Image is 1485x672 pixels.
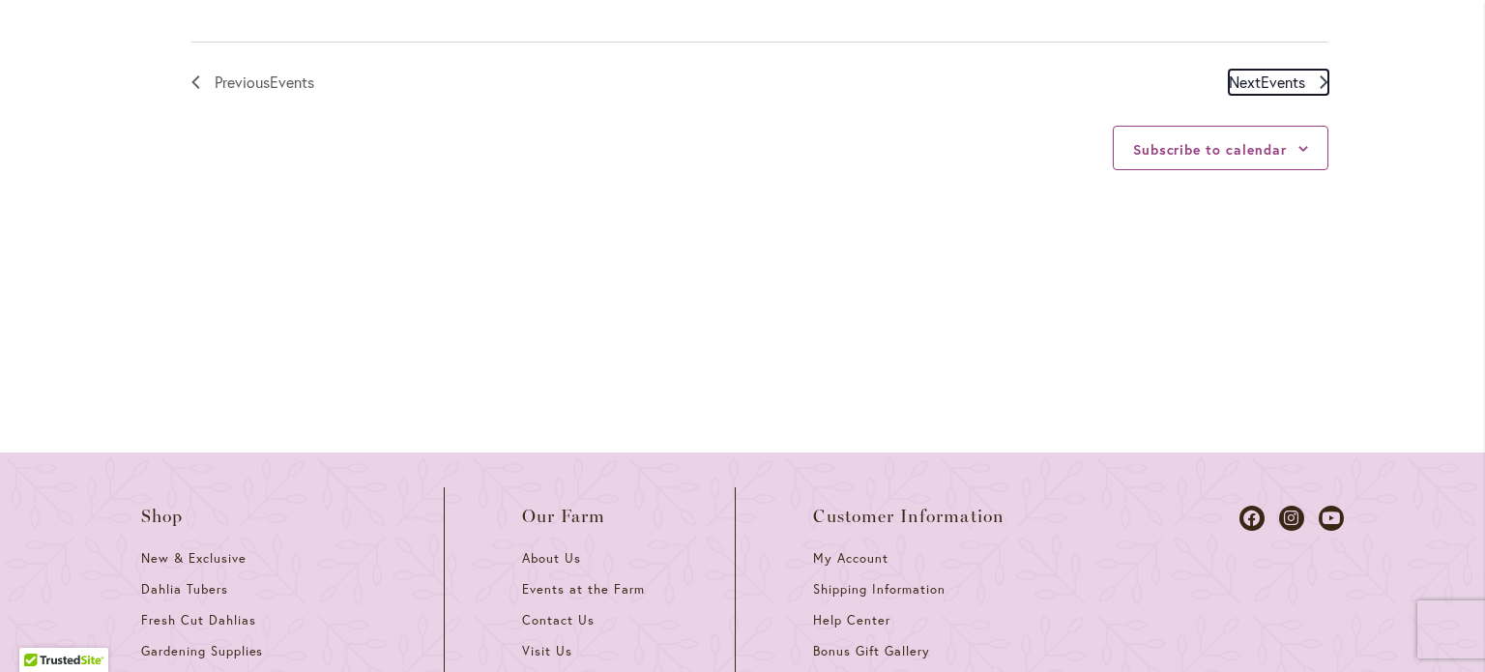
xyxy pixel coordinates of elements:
iframe: Launch Accessibility Center [15,603,69,657]
span: My Account [813,550,888,567]
span: Shipping Information [813,581,945,598]
a: Previous Events [191,70,314,95]
span: Next [1229,70,1305,95]
a: Dahlias on Youtube [1319,506,1344,531]
button: Subscribe to calendar [1133,140,1287,159]
span: Bonus Gift Gallery [813,643,929,659]
span: Events at the Farm [522,581,644,598]
span: Help Center [813,612,890,628]
a: Dahlias on Facebook [1239,506,1265,531]
span: Our Farm [522,507,605,526]
span: Contact Us [522,612,595,628]
span: Dahlia Tubers [141,581,228,598]
span: Visit Us [522,643,572,659]
a: Dahlias on Instagram [1279,506,1304,531]
span: Events [270,72,314,92]
span: Fresh Cut Dahlias [141,612,256,628]
span: About Us [522,550,581,567]
span: Previous [215,70,314,95]
span: New & Exclusive [141,550,247,567]
span: Gardening Supplies [141,643,263,659]
a: Next Events [1229,70,1328,95]
span: Events [1261,72,1305,92]
span: Shop [141,507,184,526]
span: Customer Information [813,507,1005,526]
